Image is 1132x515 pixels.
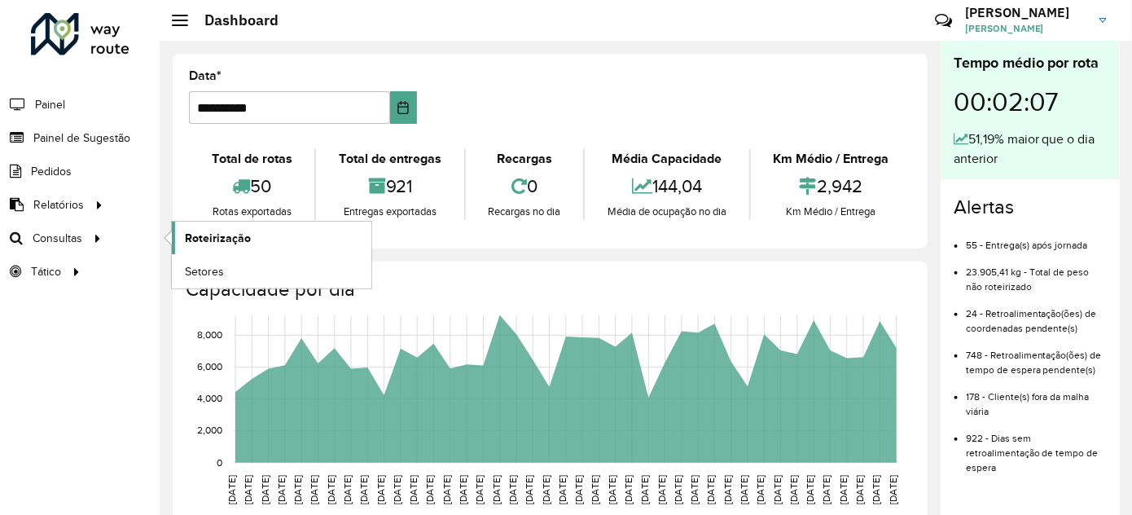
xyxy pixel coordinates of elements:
li: 23.905,41 kg - Total de peso não roteirizado [966,253,1107,294]
text: [DATE] [788,475,799,504]
text: [DATE] [309,475,320,504]
span: Setores [185,263,224,280]
div: 51,19% maior que o dia anterior [954,130,1107,169]
text: 6,000 [197,362,222,372]
text: [DATE] [541,475,551,504]
text: [DATE] [639,475,650,504]
text: [DATE] [326,475,336,504]
text: [DATE] [689,475,700,504]
span: Relatórios [33,196,84,213]
span: Painel de Sugestão [33,130,130,147]
a: Setores [172,255,371,288]
li: 55 - Entrega(s) após jornada [966,226,1107,253]
text: [DATE] [475,475,485,504]
text: [DATE] [408,475,419,504]
div: Tempo médio por rota [954,52,1107,74]
div: Média de ocupação no dia [589,204,744,220]
text: 0 [217,457,222,468]
text: [DATE] [507,475,518,504]
text: [DATE] [573,475,584,504]
text: [DATE] [888,475,898,504]
span: Pedidos [31,163,72,180]
text: [DATE] [557,475,568,504]
text: 2,000 [197,425,222,436]
text: [DATE] [656,475,667,504]
h4: Capacidade por dia [186,278,911,302]
text: [DATE] [375,475,386,504]
text: [DATE] [623,475,634,504]
span: Roteirização [185,230,251,247]
text: [DATE] [756,475,766,504]
text: [DATE] [772,475,783,504]
text: [DATE] [854,475,865,504]
li: 178 - Cliente(s) fora da malha viária [966,377,1107,419]
li: 748 - Retroalimentação(ões) de tempo de espera pendente(s) [966,336,1107,377]
text: 4,000 [197,394,222,404]
div: 921 [320,169,459,204]
h2: Dashboard [188,11,279,29]
span: Tático [31,263,61,280]
text: [DATE] [276,475,287,504]
text: [DATE] [441,475,452,504]
h4: Alertas [954,196,1107,219]
text: [DATE] [458,475,468,504]
text: [DATE] [739,475,749,504]
div: Km Médio / Entrega [755,204,907,220]
li: 24 - Retroalimentação(ões) de coordenadas pendente(s) [966,294,1107,336]
span: Painel [35,96,65,113]
text: [DATE] [524,475,534,504]
text: [DATE] [706,475,717,504]
div: 2,942 [755,169,907,204]
text: [DATE] [342,475,353,504]
text: [DATE] [805,475,815,504]
text: [DATE] [838,475,849,504]
text: [DATE] [722,475,733,504]
span: Consultas [33,230,82,247]
div: Total de entregas [320,149,459,169]
div: Recargas [470,149,579,169]
text: [DATE] [871,475,882,504]
span: [PERSON_NAME] [965,21,1087,36]
label: Data [189,66,222,86]
button: Choose Date [390,91,417,124]
li: 922 - Dias sem retroalimentação de tempo de espera [966,419,1107,475]
text: [DATE] [226,475,237,504]
div: Média Capacidade [589,149,744,169]
text: [DATE] [243,475,253,504]
text: [DATE] [822,475,832,504]
text: [DATE] [392,475,402,504]
div: Recargas no dia [470,204,579,220]
div: Total de rotas [193,149,310,169]
div: Entregas exportadas [320,204,459,220]
div: Km Médio / Entrega [755,149,907,169]
div: 144,04 [589,169,744,204]
text: [DATE] [358,475,369,504]
text: [DATE] [260,475,270,504]
text: [DATE] [292,475,303,504]
a: Contato Rápido [926,3,961,38]
a: Roteirização [172,222,371,254]
div: 0 [470,169,579,204]
h3: [PERSON_NAME] [965,5,1087,20]
text: [DATE] [607,475,617,504]
text: [DATE] [590,475,601,504]
div: 50 [193,169,310,204]
text: [DATE] [673,475,683,504]
text: [DATE] [491,475,502,504]
div: Rotas exportadas [193,204,310,220]
div: 00:02:07 [954,74,1107,130]
text: [DATE] [425,475,436,504]
text: 8,000 [197,330,222,341]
